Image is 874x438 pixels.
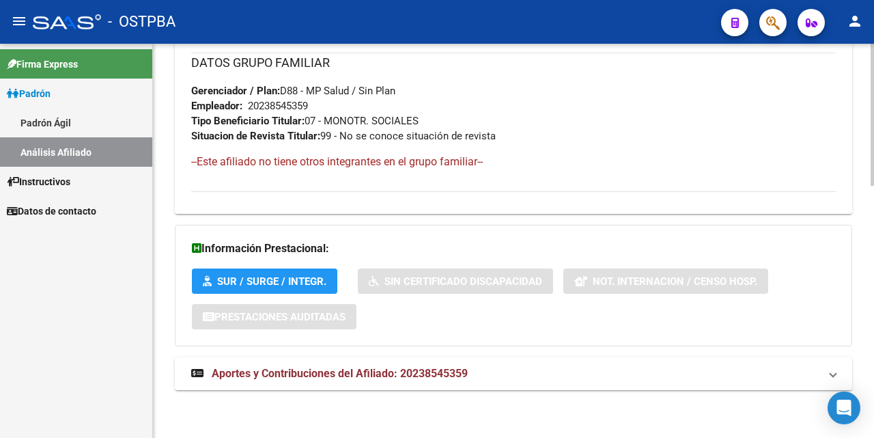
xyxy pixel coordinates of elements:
[191,154,836,169] h4: --Este afiliado no tiene otros integrantes en el grupo familiar--
[212,367,468,380] span: Aportes y Contribuciones del Afiliado: 20238545359
[191,130,320,142] strong: Situacion de Revista Titular:
[593,275,757,288] span: Not. Internacion / Censo Hosp.
[384,275,542,288] span: Sin Certificado Discapacidad
[7,57,78,72] span: Firma Express
[191,100,242,112] strong: Empleador:
[847,13,863,29] mat-icon: person
[214,311,346,323] span: Prestaciones Auditadas
[108,7,175,37] span: - OSTPBA
[191,53,836,72] h3: DATOS GRUPO FAMILIAR
[191,85,395,97] span: D88 - MP Salud / Sin Plan
[563,269,768,294] button: Not. Internacion / Censo Hosp.
[191,115,305,127] strong: Tipo Beneficiario Titular:
[248,98,308,113] div: 20238545359
[7,174,70,189] span: Instructivos
[191,115,419,127] span: 07 - MONOTR. SOCIALES
[192,239,835,258] h3: Información Prestacional:
[175,357,852,390] mat-expansion-panel-header: Aportes y Contribuciones del Afiliado: 20238545359
[191,85,280,97] strong: Gerenciador / Plan:
[11,13,27,29] mat-icon: menu
[217,275,326,288] span: SUR / SURGE / INTEGR.
[192,269,337,294] button: SUR / SURGE / INTEGR.
[828,392,860,424] div: Open Intercom Messenger
[192,304,356,329] button: Prestaciones Auditadas
[191,130,496,142] span: 99 - No se conoce situación de revista
[358,269,553,294] button: Sin Certificado Discapacidad
[7,86,51,101] span: Padrón
[7,204,96,219] span: Datos de contacto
